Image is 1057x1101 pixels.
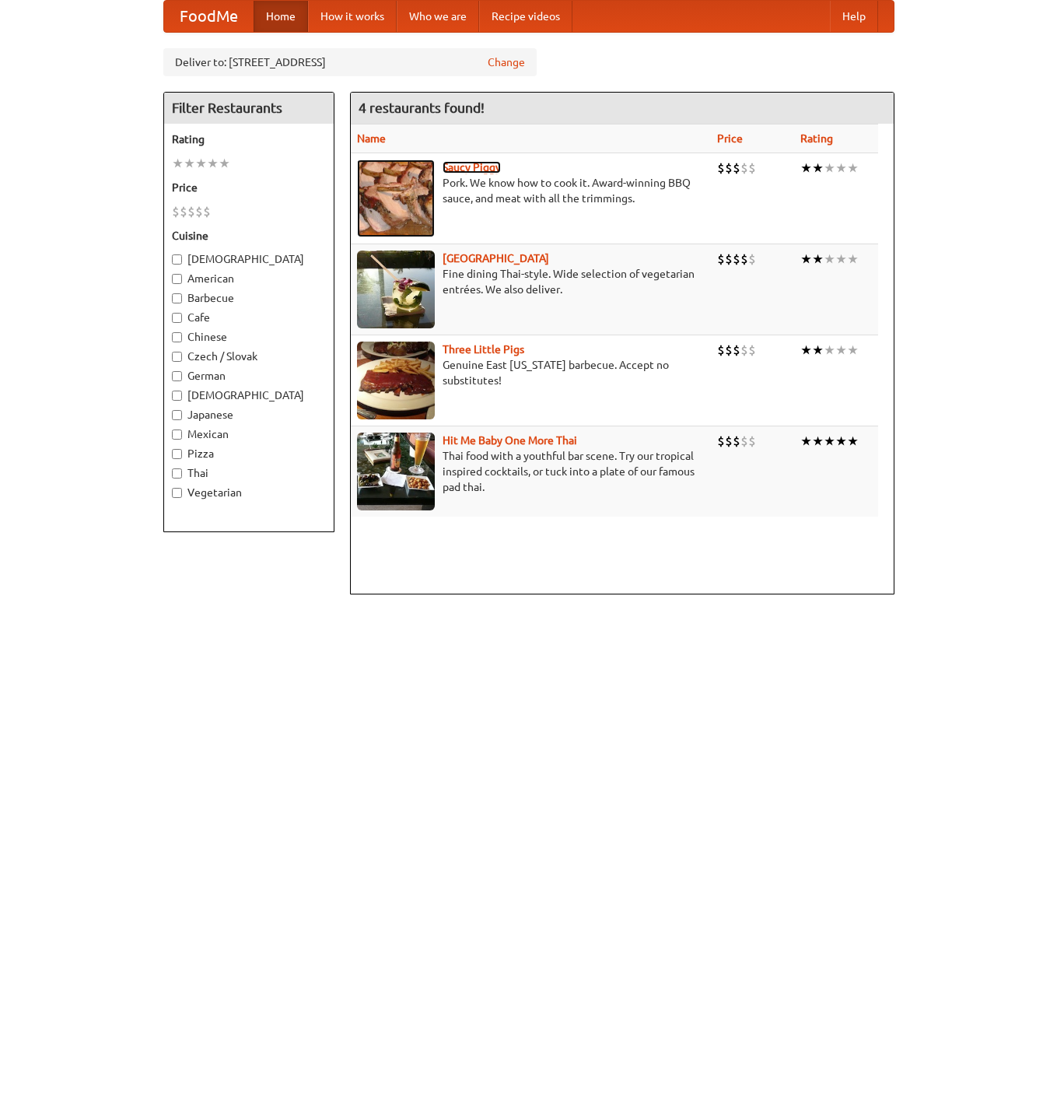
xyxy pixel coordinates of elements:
[172,131,326,147] h5: Rating
[812,251,824,268] li: ★
[847,433,859,450] li: ★
[187,203,195,220] li: $
[800,342,812,359] li: ★
[740,342,748,359] li: $
[748,251,756,268] li: $
[733,342,740,359] li: $
[748,160,756,177] li: $
[443,161,501,174] a: Saucy Piggy
[397,1,479,32] a: Who we are
[172,468,182,479] input: Thai
[357,251,435,328] img: satay.jpg
[725,342,733,359] li: $
[740,433,748,450] li: $
[357,132,386,145] a: Name
[748,433,756,450] li: $
[717,342,725,359] li: $
[847,160,859,177] li: ★
[172,488,182,498] input: Vegetarian
[357,357,705,388] p: Genuine East [US_STATE] barbecue. Accept no substitutes!
[740,160,748,177] li: $
[717,132,743,145] a: Price
[254,1,308,32] a: Home
[219,155,230,172] li: ★
[748,342,756,359] li: $
[717,433,725,450] li: $
[180,203,187,220] li: $
[800,132,833,145] a: Rating
[357,448,705,495] p: Thai food with a youthful bar scene. Try our tropical inspired cocktails, or tuck into a plate of...
[824,251,835,268] li: ★
[308,1,397,32] a: How it works
[357,342,435,419] img: littlepigs.jpg
[172,274,182,284] input: American
[443,252,549,265] a: [GEOGRAPHIC_DATA]
[172,485,326,500] label: Vegetarian
[172,310,326,325] label: Cafe
[172,352,182,362] input: Czech / Slovak
[824,433,835,450] li: ★
[847,251,859,268] li: ★
[172,290,326,306] label: Barbecue
[835,433,847,450] li: ★
[725,251,733,268] li: $
[172,313,182,323] input: Cafe
[172,254,182,265] input: [DEMOGRAPHIC_DATA]
[812,433,824,450] li: ★
[172,155,184,172] li: ★
[733,251,740,268] li: $
[172,180,326,195] h5: Price
[824,160,835,177] li: ★
[172,446,326,461] label: Pizza
[172,430,182,440] input: Mexican
[172,371,182,381] input: German
[357,160,435,237] img: saucy.jpg
[172,293,182,303] input: Barbecue
[172,329,326,345] label: Chinese
[479,1,572,32] a: Recipe videos
[172,203,180,220] li: $
[172,410,182,420] input: Japanese
[195,203,203,220] li: $
[812,342,824,359] li: ★
[172,449,182,459] input: Pizza
[824,342,835,359] li: ★
[830,1,878,32] a: Help
[172,391,182,401] input: [DEMOGRAPHIC_DATA]
[203,203,211,220] li: $
[725,160,733,177] li: $
[172,332,182,342] input: Chinese
[359,100,485,115] ng-pluralize: 4 restaurants found!
[733,160,740,177] li: $
[717,160,725,177] li: $
[740,251,748,268] li: $
[164,93,334,124] h4: Filter Restaurants
[847,342,859,359] li: ★
[207,155,219,172] li: ★
[172,349,326,364] label: Czech / Slovak
[172,368,326,384] label: German
[835,160,847,177] li: ★
[164,1,254,32] a: FoodMe
[725,433,733,450] li: $
[172,465,326,481] label: Thai
[163,48,537,76] div: Deliver to: [STREET_ADDRESS]
[812,160,824,177] li: ★
[172,251,326,267] label: [DEMOGRAPHIC_DATA]
[733,433,740,450] li: $
[357,175,705,206] p: Pork. We know how to cook it. Award-winning BBQ sauce, and meat with all the trimmings.
[835,251,847,268] li: ★
[835,342,847,359] li: ★
[357,433,435,510] img: babythai.jpg
[357,266,705,297] p: Fine dining Thai-style. Wide selection of vegetarian entrées. We also deliver.
[800,160,812,177] li: ★
[172,407,326,423] label: Japanese
[800,251,812,268] li: ★
[488,54,525,70] a: Change
[443,343,524,356] a: Three Little Pigs
[443,434,577,447] a: Hit Me Baby One More Thai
